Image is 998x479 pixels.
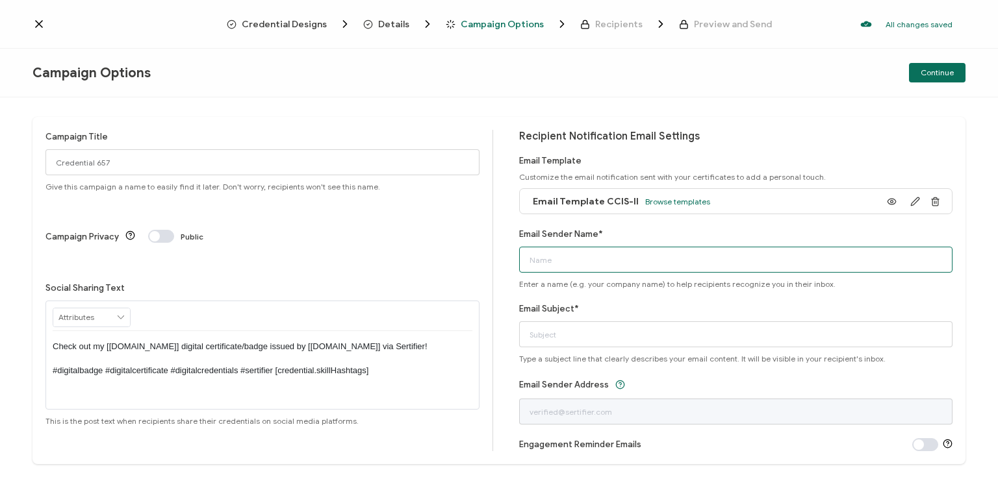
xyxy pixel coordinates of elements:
[909,63,966,82] button: Continue
[181,232,203,241] span: Public
[53,308,130,326] input: Attributes
[533,196,639,207] span: Email Template CCIS-II
[519,304,579,313] label: Email Subject*
[53,341,472,376] p: Check out my [[DOMAIN_NAME]] digital certificate/badge issued by [[DOMAIN_NAME]] via Sertifier! #...
[886,19,953,29] p: All changes saved
[580,18,667,31] span: Recipients
[694,19,772,29] span: Preview and Send
[461,19,544,29] span: Campaign Options
[45,416,359,426] span: This is the post text when recipients share their credentials on social media platforms.
[446,18,569,31] span: Campaign Options
[519,279,836,289] span: Enter a name (e.g. your company name) to help recipients recognize you in their inbox.
[519,229,603,239] label: Email Sender Name*
[242,19,327,29] span: Credential Designs
[645,197,710,206] span: Browse templates
[921,69,954,77] span: Continue
[519,130,700,143] span: Recipient Notification Email Settings
[679,19,772,29] span: Preview and Send
[519,156,582,166] label: Email Template
[378,19,409,29] span: Details
[595,19,643,29] span: Recipients
[363,18,434,31] span: Details
[227,18,772,31] div: Breadcrumb
[227,18,352,31] span: Credential Designs
[519,354,886,363] span: Type a subject line that clearly describes your email content. It will be visible in your recipie...
[519,321,953,347] input: Subject
[45,232,119,241] label: Campaign Privacy
[45,149,480,175] input: Campaign Options
[519,172,826,182] span: Customize the email notification sent with your certificates to add a personal touch.
[32,65,151,81] span: Campaign Options
[519,439,641,449] label: Engagement Reminder Emails
[519,380,609,389] label: Email Sender Address
[45,132,108,141] label: Campaign Title
[45,182,380,191] span: Give this campaign a name to easily find it later. Don't worry, recipients won't see this name.
[45,283,125,293] label: Social Sharing Text
[519,399,953,424] input: verified@sertifier.com
[933,417,998,479] iframe: Chat Widget
[519,247,953,273] input: Name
